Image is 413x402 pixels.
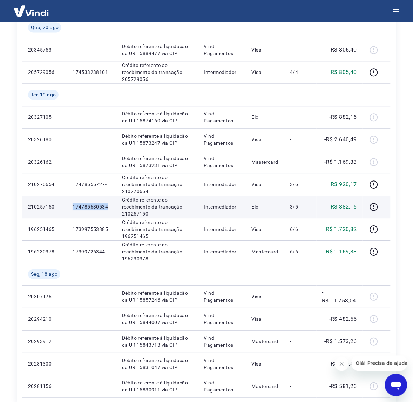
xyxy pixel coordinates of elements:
[28,315,61,322] p: 20294210
[252,360,279,367] p: Visa
[28,69,61,76] p: 205729056
[204,248,241,255] p: Intermediador
[122,43,193,57] p: Débito referente à liquidação da UR 15889477 via CIP
[204,69,241,76] p: Intermediador
[326,247,357,256] p: R$ 1.169,33
[290,226,311,233] p: 6/6
[204,334,241,348] p: Vindi Pagamentos
[4,5,59,11] span: Olá! Precisa de ajuda?
[28,226,61,233] p: 196251465
[385,374,407,396] iframe: Botão para abrir a janela de mensagens
[122,379,193,393] p: Débito referente à liquidação da UR 15830911 via CIP
[290,315,311,322] p: -
[331,180,357,189] p: R$ 920,17
[252,248,279,255] p: Mastercard
[28,203,61,210] p: 210257150
[324,337,357,346] p: -R$ 1.573,26
[204,289,241,304] p: Vindi Pagamentos
[204,312,241,326] p: Vindi Pagamentos
[122,357,193,371] p: Débito referente à liquidação da UR 15831047 via CIP
[204,203,241,210] p: Intermediador
[28,136,61,143] p: 20326180
[28,338,61,345] p: 20293912
[331,203,357,211] p: R$ 882,16
[252,315,279,322] p: Visa
[290,114,311,121] p: -
[290,203,311,210] p: 3/5
[122,334,193,348] p: Débito referente à liquidação da UR 15843713 via CIP
[252,293,279,300] p: Visa
[290,69,311,76] p: 4/4
[204,132,241,147] p: Vindi Pagamentos
[73,226,111,233] p: 173997553885
[252,338,279,345] p: Mastercard
[290,248,311,255] p: 6/6
[28,114,61,121] p: 20327105
[122,241,193,262] p: Crédito referente ao recebimento da transação 196230378
[31,24,59,31] span: Qua, 20 ago
[252,226,279,233] p: Visa
[290,383,311,390] p: -
[329,315,357,323] p: -R$ 482,55
[290,338,311,345] p: -
[73,203,111,210] p: 174785630534
[204,357,241,371] p: Vindi Pagamentos
[204,110,241,124] p: Vindi Pagamentos
[352,356,407,371] iframe: Mensagem da empresa
[28,181,61,188] p: 210270654
[28,293,61,300] p: 20307176
[73,248,111,255] p: 17399726344
[252,158,279,165] p: Mastercard
[204,226,241,233] p: Intermediador
[252,383,279,390] p: Mastercard
[122,155,193,169] p: Débito referente à liquidação da UR 15873231 via CIP
[122,219,193,240] p: Crédito referente ao recebimento da transação 196251465
[122,196,193,217] p: Crédito referente ao recebimento da transação 210257150
[252,46,279,53] p: Visa
[326,225,357,233] p: R$ 1.720,32
[252,136,279,143] p: Visa
[290,360,311,367] p: -
[329,382,357,390] p: -R$ 581,26
[252,69,279,76] p: Visa
[324,158,357,166] p: -R$ 1.169,33
[290,46,311,53] p: -
[122,174,193,195] p: Crédito referente ao recebimento da transação 210270654
[329,46,357,54] p: -R$ 805,40
[335,357,349,371] iframe: Fechar mensagem
[122,110,193,124] p: Débito referente à liquidação da UR 15874160 via CIP
[290,293,311,300] p: -
[252,181,279,188] p: Visa
[204,43,241,57] p: Vindi Pagamentos
[290,158,311,165] p: -
[122,132,193,147] p: Débito referente à liquidação da UR 15873247 via CIP
[122,312,193,326] p: Débito referente à liquidação da UR 15844007 via CIP
[31,91,56,98] span: Ter, 19 ago
[252,203,279,210] p: Elo
[204,379,241,393] p: Vindi Pagamentos
[8,0,54,22] img: Vindi
[28,248,61,255] p: 196230378
[329,360,357,368] p: -R$ 850,46
[290,136,311,143] p: -
[329,113,357,121] p: -R$ 882,16
[204,181,241,188] p: Intermediador
[122,289,193,304] p: Débito referente à liquidação da UR 15857246 via CIP
[28,383,61,390] p: 20281156
[73,69,111,76] p: 174533238101
[290,181,311,188] p: 3/6
[28,360,61,367] p: 20281300
[324,135,357,144] p: -R$ 2.640,49
[122,62,193,83] p: Crédito referente ao recebimento da transação 205729056
[252,114,279,121] p: Elo
[28,158,61,165] p: 20326162
[204,155,241,169] p: Vindi Pagamentos
[31,271,57,278] span: Seg, 18 ago
[28,46,61,53] p: 20345753
[73,181,111,188] p: 17478555727-1
[331,68,357,76] p: R$ 805,40
[322,288,357,305] p: -R$ 11.753,04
